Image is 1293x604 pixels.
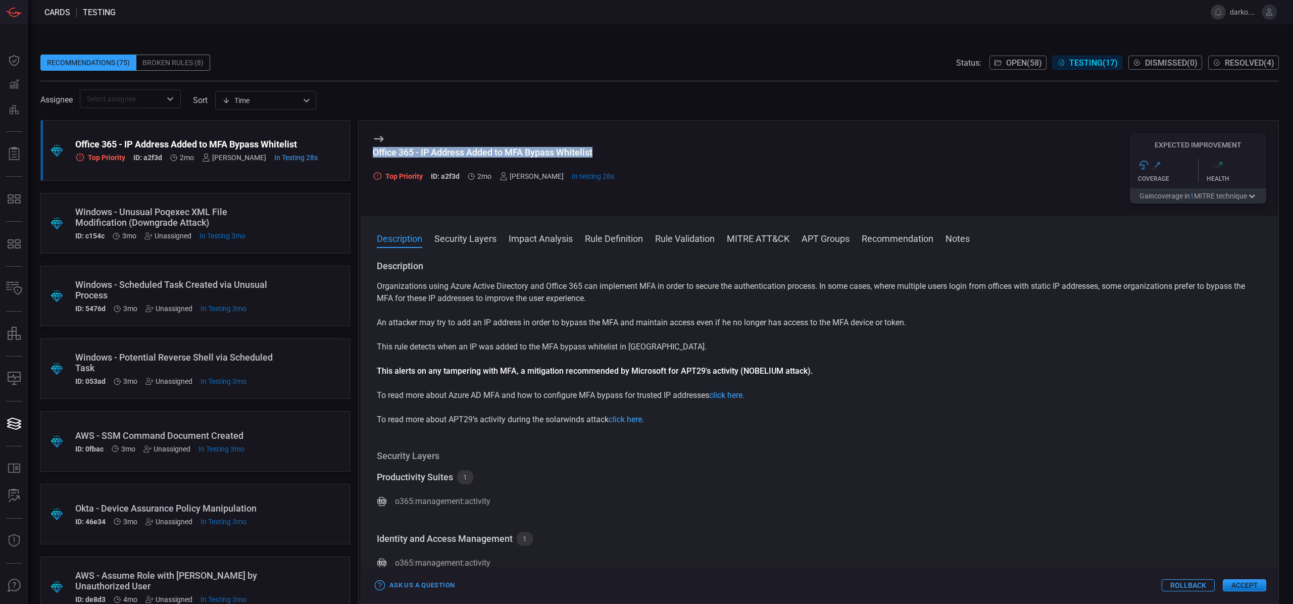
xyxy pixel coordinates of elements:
div: o365:management:activity [395,495,490,508]
span: Cards [44,8,70,17]
div: Recommendations (75) [40,55,136,71]
span: Jun 29, 2025 5:08 PM [201,595,246,603]
div: AWS - SSM Command Document Created [75,430,277,441]
button: ALERT ANALYSIS [2,484,26,508]
button: Recommendation [862,232,933,244]
button: Detections [2,73,26,97]
span: Jun 15, 2025 12:10 PM [123,595,137,603]
div: Okta - Device Assurance Policy Manipulation [75,503,277,514]
button: Description [377,232,422,244]
div: AWS - Assume Role with SAML by Unauthorized User [75,570,277,591]
h5: ID: c154c [75,232,105,240]
strong: This alerts on any tampering with MFA, a mitigation recommended by Microsoft for APT29's activity... [377,366,813,376]
div: Time [222,95,300,106]
button: Open [163,92,177,106]
span: Jun 29, 2025 5:11 PM [198,445,244,453]
button: Compliance Monitoring [2,367,26,391]
h5: ID: a2f3d [431,172,460,181]
button: Threat Intelligence [2,529,26,553]
span: Jun 23, 2025 1:25 PM [122,232,136,240]
button: Dashboard [2,48,26,73]
div: Unassigned [143,445,190,453]
button: Testing(17) [1053,56,1122,70]
label: sort [193,95,208,105]
button: MITRE - Detection Posture [2,232,26,256]
button: Rule Catalog [2,457,26,481]
span: Testing ( 17 ) [1069,58,1118,68]
div: Unassigned [145,377,192,385]
button: Reports [2,142,26,166]
p: To read more about APT29’s activity during the solarwinds attack [377,414,1262,426]
h5: ID: a2f3d [133,154,162,162]
h5: ID: 053ad [75,377,106,385]
button: Impact Analysis [509,232,573,244]
div: Coverage [1138,175,1198,182]
button: Gaincoverage in1MITRE technique [1130,188,1266,204]
button: MITRE ATT&CK [727,232,789,244]
h5: ID: de8d3 [75,595,106,603]
button: Dismissed(0) [1128,56,1202,70]
div: Windows - Potential Reverse Shell via Scheduled Task [75,352,277,373]
p: An attacker may try to add an IP address in order to bypass the MFA and maintain access even if h... [377,317,1262,329]
span: Oct 04, 2025 9:09 AM [572,172,614,180]
div: Unassigned [145,305,192,313]
p: Organizations using Azure Active Directory and Office 365 can implement MFA in order to secure th... [377,280,1262,305]
span: Jun 23, 2025 1:25 PM [121,445,135,453]
div: 1 [517,532,533,546]
div: Top Priority [373,171,423,181]
a: click here. [709,390,744,400]
span: 1 [1190,192,1194,200]
button: Open(58) [989,56,1047,70]
div: Unassigned [144,232,191,240]
button: Preventions [2,97,26,121]
div: Broken Rules (8) [136,55,210,71]
span: Jun 23, 2025 1:25 PM [123,377,137,385]
h3: Security Layers [377,450,1262,462]
span: Oct 04, 2025 9:09 AM [274,154,318,162]
div: Windows - Unusual Poqexec XML File Modification (Downgrade Attack) [75,207,277,228]
div: Unassigned [145,595,192,603]
button: Ask Us A Question [2,574,26,598]
button: Resolved(4) [1208,56,1279,70]
button: Security Layers [434,232,496,244]
div: Windows - Scheduled Task Created via Unusual Process [75,279,277,300]
span: testing [83,8,116,17]
h5: ID: 0fbac [75,445,104,453]
span: Resolved ( 4 ) [1225,58,1274,68]
p: To read more about Azure AD MFA and how to configure MFA bypass for trusted IP addresses [377,389,1262,401]
span: Jun 29, 2025 5:17 PM [200,232,245,240]
div: Productivity Suites [377,471,453,483]
div: Unassigned [145,518,192,526]
div: Health [1207,175,1267,182]
div: Identity and Access Management [377,533,513,545]
span: Dismissed ( 0 ) [1145,58,1198,68]
button: Inventory [2,277,26,301]
div: [PERSON_NAME] [500,172,564,180]
h3: Description [377,260,1262,272]
button: Accept [1223,579,1266,591]
span: Assignee [40,95,73,105]
span: Jun 29, 2025 5:16 PM [201,305,246,313]
button: APT Groups [802,232,850,244]
span: Open ( 58 ) [1006,58,1042,68]
span: Aug 11, 2025 2:15 PM [180,154,194,162]
h5: ID: 5476d [75,305,106,313]
div: Office 365 - IP Address Added to MFA Bypass Whitelist [75,139,318,149]
button: assets [2,322,26,346]
div: Office 365 - IP Address Added to MFA Bypass Whitelist [373,147,614,158]
h5: ID: 46e34 [75,518,106,526]
span: Jun 29, 2025 5:14 PM [201,377,246,385]
input: Select assignee [83,92,161,105]
div: [PERSON_NAME] [202,154,266,162]
span: Jun 23, 2025 1:25 PM [123,305,137,313]
span: Jun 29, 2025 5:10 PM [201,518,246,526]
button: Cards [2,412,26,436]
button: Rule Definition [585,232,643,244]
button: Notes [946,232,970,244]
div: o365:management:activity [395,557,490,569]
span: Jun 23, 2025 1:25 PM [123,518,137,526]
button: Rule Validation [655,232,715,244]
span: Status: [956,58,981,68]
div: 1 [457,470,473,484]
div: Top Priority [75,153,125,162]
